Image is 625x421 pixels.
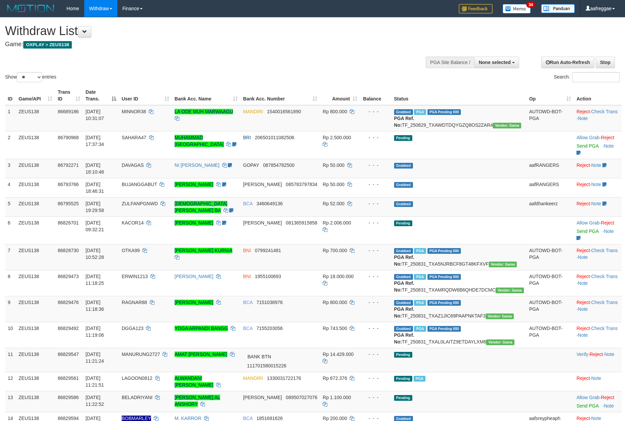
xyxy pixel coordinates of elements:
td: TF_250831_TXAMRQDW6B6QHDE7DCMC [391,270,527,296]
td: 9 [5,296,16,322]
div: - - - [363,325,389,332]
a: Reject [576,201,590,206]
a: Note [578,116,588,121]
span: Marked by aafsreyleap [414,376,425,382]
span: BNI [243,274,251,279]
span: BCA [243,300,252,305]
span: [DATE] 10:31:07 [86,109,104,121]
td: ZEUS138 [16,197,55,216]
b: PGA Ref. No: [394,306,414,319]
th: Date Trans.: activate to sort column descending [83,86,119,105]
td: ZEUS138 [16,105,55,131]
span: Marked by aafkaynarin [414,109,426,115]
a: Note [604,229,614,234]
span: Rp 1.100.000 [323,395,351,400]
span: [DATE] 11:21:51 [86,375,104,388]
span: 86829594 [58,416,79,421]
a: Note [604,403,614,409]
span: Copy 7151038976 to clipboard [257,300,283,305]
span: Grabbed [394,326,413,332]
td: 3 [5,159,16,178]
span: Pending [394,135,412,141]
th: Game/API: activate to sort column ascending [16,86,55,105]
span: [DATE] 11:19:06 [86,326,104,338]
span: MANDIRI [243,109,263,114]
td: TF_250831_TXAL0LAITZ9ETDAYLXM6 [391,322,527,348]
a: Check Trans [591,109,618,114]
span: 86826701 [58,220,79,225]
th: ID [5,86,16,105]
a: Note [604,143,614,149]
a: M. KARROR [175,416,201,421]
td: 7 [5,244,16,270]
span: Rp 800.000 [323,109,347,114]
h1: Withdraw List [5,24,410,38]
td: · · [574,348,622,372]
span: Pending [394,395,412,401]
div: - - - [363,200,389,207]
td: 6 [5,216,16,244]
span: [DATE] 11:18:36 [86,300,104,312]
td: TF_250831_TXAZ1JIC69PAAPNKTAF3 [391,296,527,322]
span: Marked by aafsreyleap [414,248,426,254]
span: None selected [479,60,511,65]
span: BUJANGGABUT [122,182,157,187]
span: OTKA99 [122,248,140,253]
img: Button%20Memo.svg [503,4,531,13]
td: ZEUS138 [16,244,55,270]
a: [PERSON_NAME] [175,274,213,279]
a: Verify [576,352,588,357]
td: 5 [5,197,16,216]
span: BANK BTN [243,351,275,362]
a: [PERSON_NAME] AL ANSHORY [175,395,220,407]
span: Rp 200.000 [323,416,347,421]
span: Pending [394,352,412,358]
span: · [576,135,601,140]
h4: Game: [5,41,410,48]
div: - - - [363,108,389,115]
a: Allow Grab [576,395,599,400]
span: PGA Pending [427,248,461,254]
a: Note [591,182,601,187]
a: [PERSON_NAME] KURNIA [175,248,232,253]
td: aafdhankeerz [527,197,574,216]
a: Reject [576,182,590,187]
span: Rp 743.500 [323,326,347,331]
td: aafRANGERS [527,178,574,197]
div: - - - [363,162,389,169]
th: Op: activate to sort column ascending [527,86,574,105]
a: Note [591,375,601,381]
span: 86829586 [58,395,79,400]
span: KACOR14 [122,220,144,225]
span: BCA [243,201,252,206]
span: 86829547 [58,352,79,357]
span: [PERSON_NAME] [243,395,282,400]
td: · · [574,244,622,270]
span: Copy 206501011082506 to clipboard [255,135,294,140]
img: Feedback.jpg [459,4,493,13]
span: 34 [526,2,535,8]
span: ERWIN1213 [122,274,148,279]
div: - - - [363,273,389,280]
td: · · [574,270,622,296]
a: Reject [601,135,615,140]
a: [PERSON_NAME] [175,300,213,305]
span: Rp 50.000 [323,182,345,187]
span: Grabbed [394,274,413,280]
span: [DATE] 09:32:21 [86,220,104,232]
td: · [574,197,622,216]
span: Pending [394,220,412,226]
span: Grabbed [394,300,413,306]
span: Copy 1955100693 to clipboard [255,274,281,279]
a: Run Auto-Refresh [541,57,594,68]
span: Grabbed [394,109,413,115]
td: AUTOWD-BOT-PGA [527,296,574,322]
span: Marked by aafnoeunsreypich [414,300,426,306]
span: Marked by aafnoeunsreypich [414,326,426,332]
span: Vendor URL: https://trx31.1velocity.biz [496,288,524,293]
td: 4 [5,178,16,197]
a: Stop [596,57,615,68]
span: · [576,220,601,225]
span: Grabbed [394,163,413,169]
span: DAVAGAS [122,162,144,168]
